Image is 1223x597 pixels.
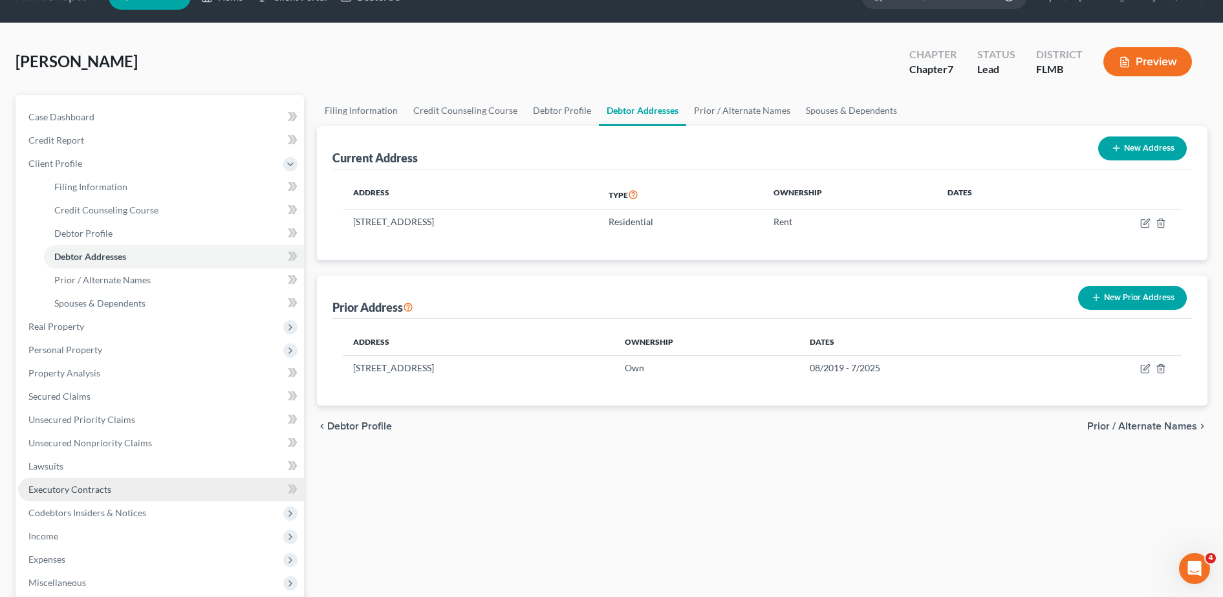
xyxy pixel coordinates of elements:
span: Case Dashboard [28,111,94,122]
span: Credit Report [28,135,84,146]
a: Prior / Alternate Names [686,95,798,126]
span: Client Profile [28,158,82,169]
button: Preview [1103,47,1192,76]
a: Filing Information [317,95,406,126]
a: Secured Claims [18,385,304,408]
span: Codebtors Insiders & Notices [28,507,146,518]
td: 08/2019 - 7/2025 [799,355,1043,380]
div: Status [977,47,1015,62]
button: New Prior Address [1078,286,1187,310]
span: [PERSON_NAME] [16,52,138,71]
span: Secured Claims [28,391,91,402]
th: Ownership [614,329,799,355]
td: [STREET_ADDRESS] [343,210,598,234]
span: Prior / Alternate Names [1087,421,1197,431]
span: 4 [1206,553,1216,563]
a: Credit Counseling Course [44,199,304,222]
span: Unsecured Priority Claims [28,414,135,425]
td: Own [614,355,799,380]
i: chevron_right [1197,421,1207,431]
a: Debtor Addresses [599,95,686,126]
span: Income [28,530,58,541]
a: Unsecured Nonpriority Claims [18,431,304,455]
span: Personal Property [28,344,102,355]
a: Executory Contracts [18,478,304,501]
span: Debtor Addresses [54,251,126,262]
td: [STREET_ADDRESS] [343,355,614,380]
div: Chapter [909,47,957,62]
th: Dates [799,329,1043,355]
span: Executory Contracts [28,484,111,495]
a: Property Analysis [18,362,304,385]
span: Lawsuits [28,461,63,472]
iframe: Intercom live chat [1179,553,1210,584]
a: Debtor Profile [44,222,304,245]
a: Credit Report [18,129,304,152]
span: 7 [947,63,953,75]
td: Residential [598,210,763,234]
div: Current Address [332,150,418,166]
a: Filing Information [44,175,304,199]
a: Debtor Addresses [44,245,304,268]
th: Address [343,180,598,210]
a: Prior / Alternate Names [44,268,304,292]
a: Credit Counseling Course [406,95,525,126]
span: Debtor Profile [54,228,113,239]
td: Rent [763,210,938,234]
button: chevron_left Debtor Profile [317,421,392,431]
div: Prior Address [332,299,413,315]
span: Debtor Profile [327,421,392,431]
th: Address [343,329,614,355]
button: Prior / Alternate Names chevron_right [1087,421,1207,431]
a: Debtor Profile [525,95,599,126]
span: Real Property [28,321,84,332]
i: chevron_left [317,421,327,431]
span: Spouses & Dependents [54,298,146,309]
th: Ownership [763,180,938,210]
span: Property Analysis [28,367,100,378]
span: Miscellaneous [28,577,86,588]
a: Spouses & Dependents [798,95,905,126]
div: Lead [977,62,1015,77]
div: FLMB [1036,62,1083,77]
a: Lawsuits [18,455,304,478]
span: Filing Information [54,181,127,192]
span: Prior / Alternate Names [54,274,151,285]
span: Credit Counseling Course [54,204,158,215]
div: Chapter [909,62,957,77]
a: Spouses & Dependents [44,292,304,315]
span: Expenses [28,554,65,565]
th: Dates [937,180,1051,210]
span: Unsecured Nonpriority Claims [28,437,152,448]
div: District [1036,47,1083,62]
th: Type [598,180,763,210]
button: New Address [1098,136,1187,160]
a: Unsecured Priority Claims [18,408,304,431]
a: Case Dashboard [18,105,304,129]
